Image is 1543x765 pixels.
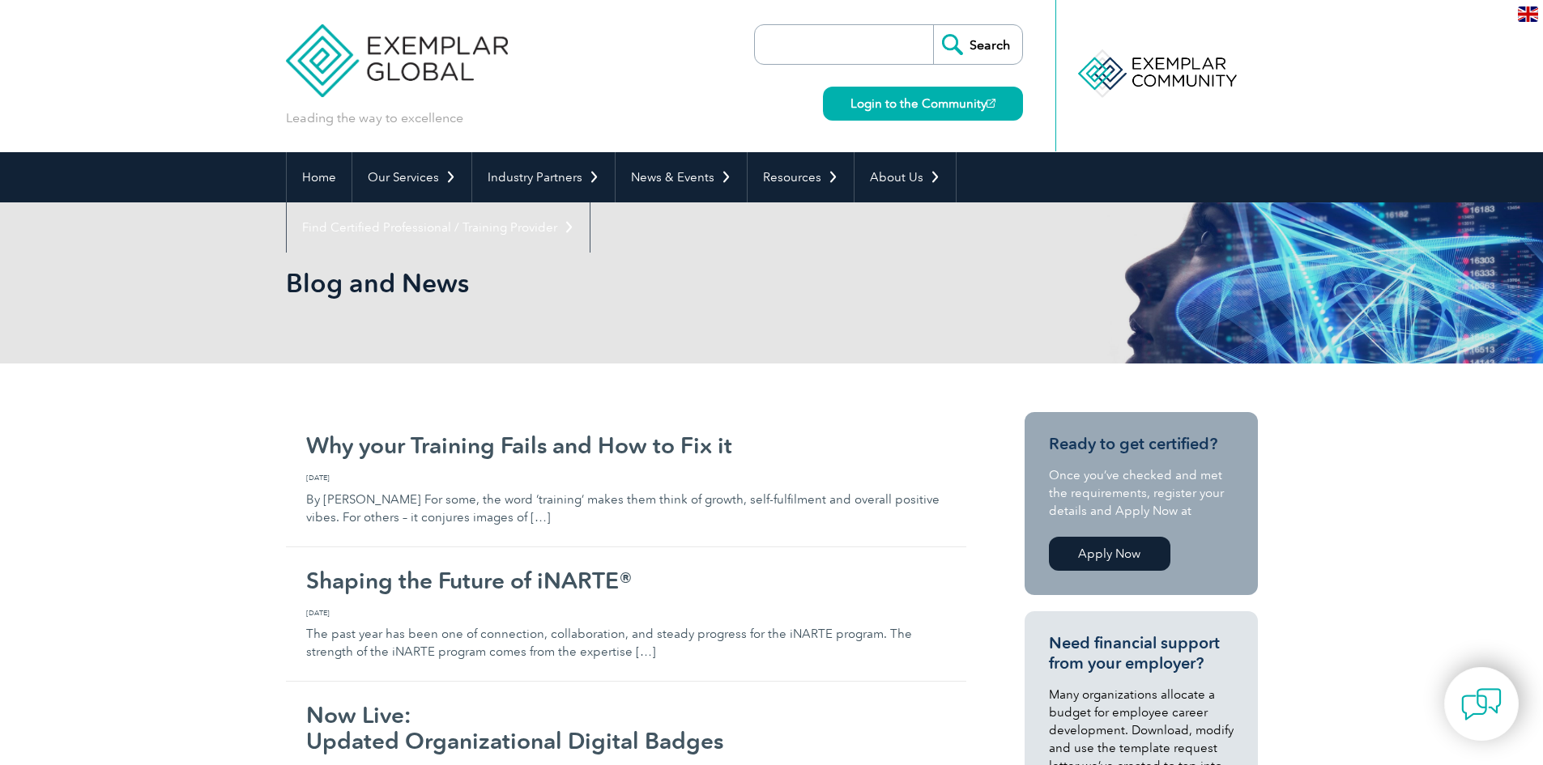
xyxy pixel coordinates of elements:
a: Apply Now [1049,537,1170,571]
p: By [PERSON_NAME] For some, the word ‘training’ makes them think of growth, self-fulfilment and ov... [306,472,946,526]
h2: Why your Training Fails and How to Fix it [306,432,946,458]
span: [DATE] [306,472,946,483]
h1: Blog and News [286,267,908,299]
span: [DATE] [306,607,946,618]
a: News & Events [616,152,747,202]
a: Shaping the Future of iNARTE® [DATE] The past year has been one of connection, collaboration, and... [286,547,966,682]
img: open_square.png [987,99,995,108]
a: Home [287,152,352,202]
a: Find Certified Professional / Training Provider [287,202,590,253]
a: Our Services [352,152,471,202]
p: The past year has been one of connection, collaboration, and steady progress for the iNARTE progr... [306,607,946,661]
h2: Now Live: Updated Organizational Digital Badges [306,702,946,754]
input: Search [933,25,1022,64]
a: Resources [748,152,854,202]
h3: Need financial support from your employer? [1049,633,1234,674]
a: About Us [855,152,956,202]
img: contact-chat.png [1461,684,1502,725]
p: Leading the way to excellence [286,109,463,127]
a: Industry Partners [472,152,615,202]
a: Login to the Community [823,87,1023,121]
a: Why your Training Fails and How to Fix it [DATE] By [PERSON_NAME] For some, the word ‘training’ m... [286,412,966,547]
h3: Ready to get certified? [1049,434,1234,454]
h2: Shaping the Future of iNARTE® [306,567,946,593]
p: Once you’ve checked and met the requirements, register your details and Apply Now at [1049,466,1234,520]
img: en [1518,6,1538,22]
